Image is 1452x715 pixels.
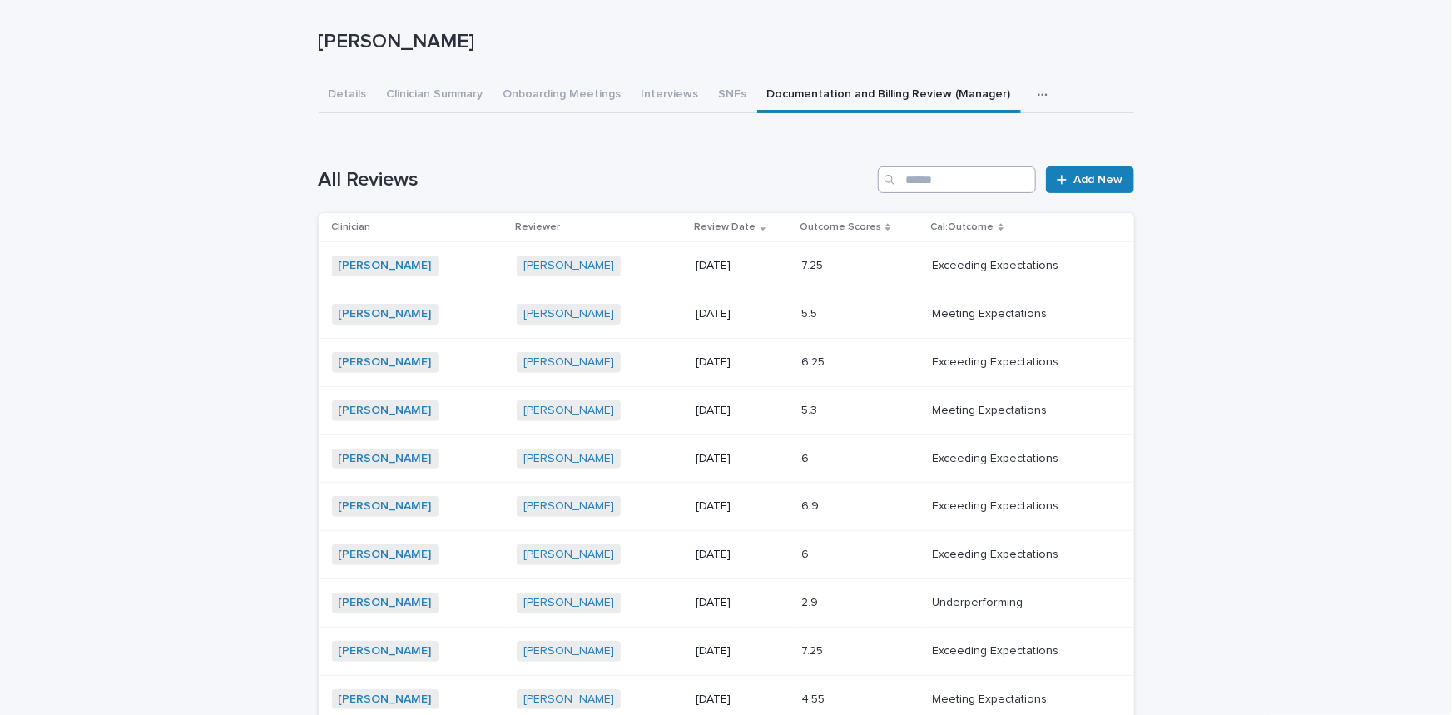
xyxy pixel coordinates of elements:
[339,355,432,370] a: [PERSON_NAME]
[801,352,828,370] p: 6.25
[339,404,432,418] a: [PERSON_NAME]
[757,78,1021,113] button: Documentation and Billing Review (Manager)
[801,449,812,466] p: 6
[632,78,709,113] button: Interviews
[800,218,881,236] p: Outcome Scores
[933,544,1063,562] p: Exceeding Expectations
[695,218,756,236] p: Review Date
[801,689,828,707] p: 4.55
[933,352,1063,370] p: Exceeding Expectations
[523,548,614,562] a: [PERSON_NAME]
[319,578,1134,627] tr: [PERSON_NAME] [PERSON_NAME] [DATE]2.92.9 UnderperformingUnderperforming
[696,452,788,466] p: [DATE]
[377,78,493,113] button: Clinician Summary
[933,689,1051,707] p: Meeting Expectations
[319,434,1134,483] tr: [PERSON_NAME] [PERSON_NAME] [DATE]66 Exceeding ExpectationsExceeding Expectations
[696,693,788,707] p: [DATE]
[339,644,432,658] a: [PERSON_NAME]
[319,168,872,192] h1: All Reviews
[332,218,371,236] p: Clinician
[696,404,788,418] p: [DATE]
[523,307,614,321] a: [PERSON_NAME]
[319,338,1134,386] tr: [PERSON_NAME] [PERSON_NAME] [DATE]6.256.25 Exceeding ExpectationsExceeding Expectations
[515,218,560,236] p: Reviewer
[523,644,614,658] a: [PERSON_NAME]
[696,548,788,562] p: [DATE]
[493,78,632,113] button: Onboarding Meetings
[319,483,1134,531] tr: [PERSON_NAME] [PERSON_NAME] [DATE]6.96.9 Exceeding ExpectationsExceeding Expectations
[319,290,1134,339] tr: [PERSON_NAME] [PERSON_NAME] [DATE]5.55.5 Meeting ExpectationsMeeting Expectations
[933,256,1063,273] p: Exceeding Expectations
[696,307,788,321] p: [DATE]
[696,644,788,658] p: [DATE]
[319,531,1134,579] tr: [PERSON_NAME] [PERSON_NAME] [DATE]66 Exceeding ExpectationsExceeding Expectations
[1074,174,1123,186] span: Add New
[933,593,1027,610] p: Underperforming
[696,259,788,273] p: [DATE]
[801,641,826,658] p: 7.25
[709,78,757,113] button: SNFs
[339,548,432,562] a: [PERSON_NAME]
[339,452,432,466] a: [PERSON_NAME]
[696,596,788,610] p: [DATE]
[319,627,1134,675] tr: [PERSON_NAME] [PERSON_NAME] [DATE]7.257.25 Exceeding ExpectationsExceeding Expectations
[523,596,614,610] a: [PERSON_NAME]
[339,307,432,321] a: [PERSON_NAME]
[696,355,788,370] p: [DATE]
[801,400,820,418] p: 5.3
[523,404,614,418] a: [PERSON_NAME]
[339,596,432,610] a: [PERSON_NAME]
[1046,166,1133,193] a: Add New
[319,78,377,113] button: Details
[523,499,614,514] a: [PERSON_NAME]
[319,30,1127,54] p: [PERSON_NAME]
[931,218,994,236] p: Cal:Outcome
[523,355,614,370] a: [PERSON_NAME]
[523,452,614,466] a: [PERSON_NAME]
[523,259,614,273] a: [PERSON_NAME]
[933,400,1051,418] p: Meeting Expectations
[801,593,821,610] p: 2.9
[801,304,820,321] p: 5.5
[339,693,432,707] a: [PERSON_NAME]
[933,449,1063,466] p: Exceeding Expectations
[523,693,614,707] a: [PERSON_NAME]
[319,242,1134,290] tr: [PERSON_NAME] [PERSON_NAME] [DATE]7.257.25 Exceeding ExpectationsExceeding Expectations
[933,304,1051,321] p: Meeting Expectations
[339,259,432,273] a: [PERSON_NAME]
[339,499,432,514] a: [PERSON_NAME]
[319,386,1134,434] tr: [PERSON_NAME] [PERSON_NAME] [DATE]5.35.3 Meeting ExpectationsMeeting Expectations
[801,496,822,514] p: 6.9
[696,499,788,514] p: [DATE]
[801,544,812,562] p: 6
[933,641,1063,658] p: Exceeding Expectations
[801,256,826,273] p: 7.25
[878,166,1036,193] input: Search
[933,496,1063,514] p: Exceeding Expectations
